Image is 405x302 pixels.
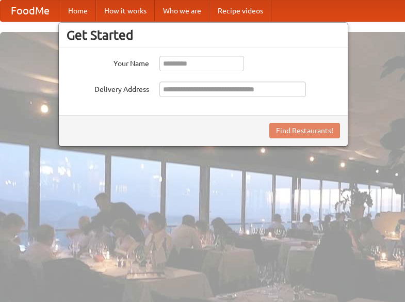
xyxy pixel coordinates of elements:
[1,1,60,21] a: FoodMe
[155,1,209,21] a: Who we are
[67,27,340,43] h3: Get Started
[67,82,149,94] label: Delivery Address
[60,1,96,21] a: Home
[67,56,149,69] label: Your Name
[269,123,340,138] button: Find Restaurants!
[209,1,271,21] a: Recipe videos
[96,1,155,21] a: How it works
